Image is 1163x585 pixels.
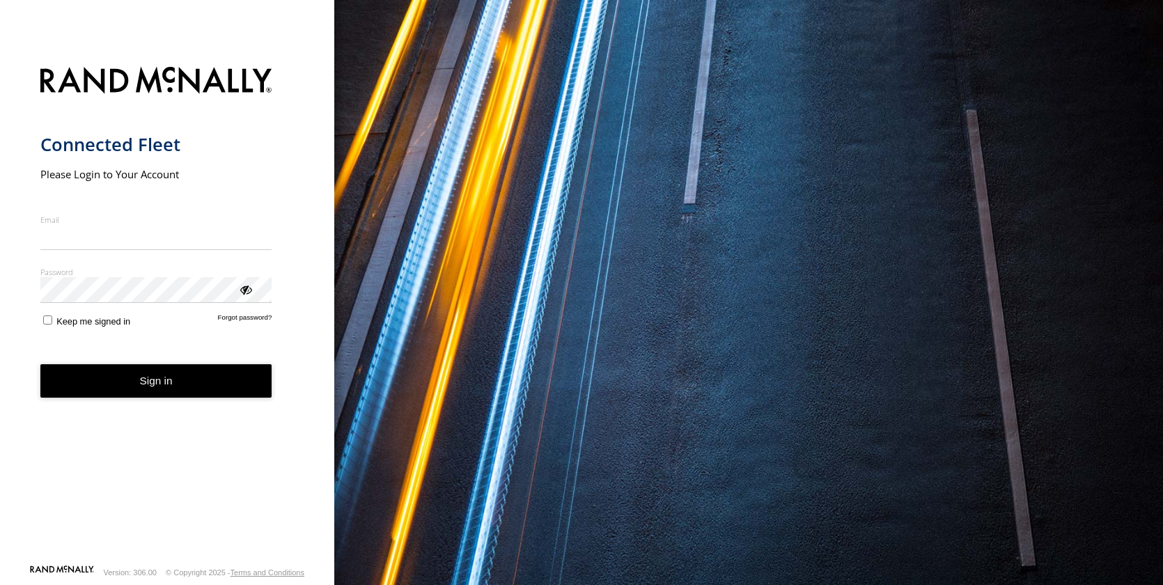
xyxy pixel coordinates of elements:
[40,133,272,156] h1: Connected Fleet
[40,64,272,100] img: Rand McNally
[238,282,252,296] div: ViewPassword
[40,267,272,277] label: Password
[40,364,272,398] button: Sign in
[104,568,157,577] div: Version: 306.00
[40,58,295,565] form: main
[30,565,94,579] a: Visit our Website
[231,568,304,577] a: Terms and Conditions
[218,313,272,327] a: Forgot password?
[56,316,130,327] span: Keep me signed in
[40,167,272,181] h2: Please Login to Your Account
[166,568,304,577] div: © Copyright 2025 -
[43,315,52,325] input: Keep me signed in
[40,214,272,225] label: Email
